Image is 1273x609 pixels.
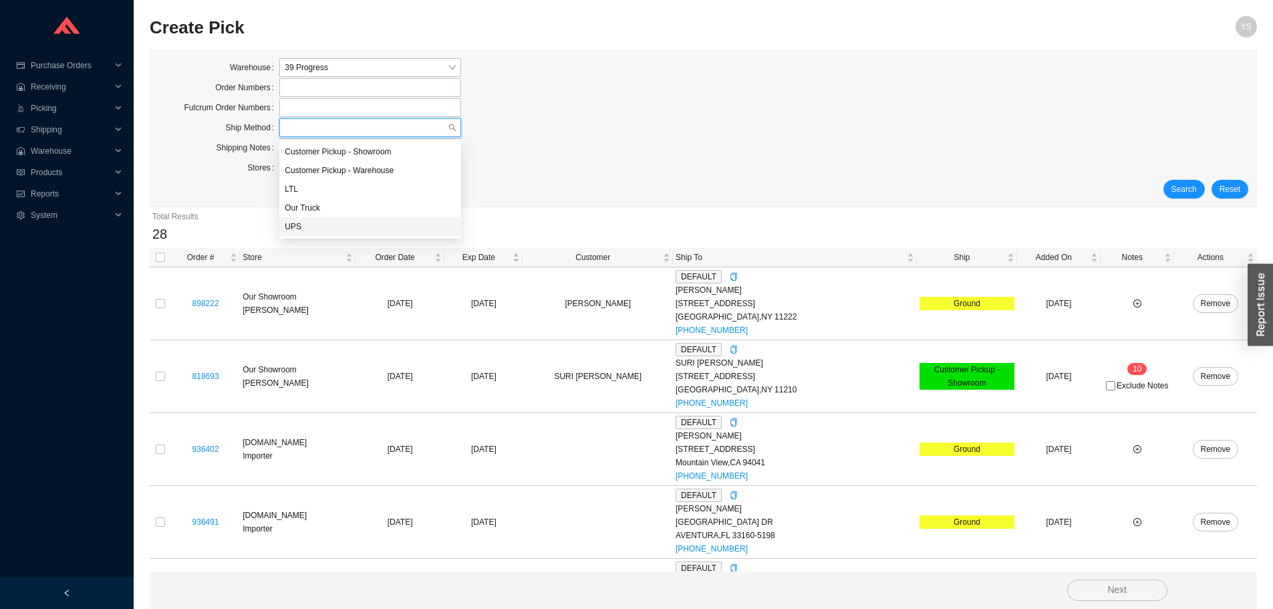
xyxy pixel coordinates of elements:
[1117,382,1168,390] span: Exclude Notes
[192,517,219,527] a: 936491
[16,62,25,70] span: credit-card
[285,202,456,214] div: Our Truck
[1201,443,1231,456] span: Remove
[279,142,461,161] div: Customer Pickup - Showroom
[447,515,520,529] div: [DATE]
[920,443,1014,456] div: Ground
[215,78,279,97] label: Order Numbers
[1067,580,1167,601] button: Next
[1193,513,1239,531] button: Remove
[279,161,461,180] div: Customer Pickup - Warehouse
[1020,251,1088,264] span: Added On
[356,248,444,267] th: Order Date sortable
[243,251,343,264] span: Store
[676,270,722,283] span: DEFAULT
[730,562,738,575] div: Copy
[676,251,904,264] span: Ship To
[676,456,914,469] div: Mountain View , CA 94041
[673,248,917,267] th: Ship To sortable
[16,211,25,219] span: setting
[676,544,748,554] a: [PHONE_NUMBER]
[447,443,520,456] div: [DATE]
[192,299,219,308] a: 898222
[920,515,1014,529] div: Ground
[1163,180,1205,199] button: Search
[216,138,279,157] label: Shipping Notes
[285,221,456,233] div: UPS
[152,210,1254,223] div: Total Results
[676,310,914,324] div: [GEOGRAPHIC_DATA] , NY 11222
[1103,251,1161,264] span: Notes
[152,227,167,241] span: 28
[150,16,980,39] h2: Create Pick
[676,471,748,481] a: [PHONE_NUMBER]
[358,251,432,264] span: Order Date
[676,370,914,383] div: [STREET_ADDRESS]
[279,217,461,236] div: UPS
[676,562,722,575] span: DEFAULT
[676,529,914,542] div: AVENTURA , FL 33160-5198
[1127,363,1147,375] sup: 10
[356,413,444,486] td: [DATE]
[63,589,71,597] span: left
[1017,340,1101,413] td: [DATE]
[247,158,279,177] label: Stores
[676,489,722,502] span: DEFAULT
[285,146,456,158] div: Customer Pickup - Showroom
[1133,518,1141,526] span: plus-circle
[1137,364,1142,374] span: 0
[285,183,456,195] div: LTL
[1177,251,1244,264] span: Actions
[171,248,240,267] th: Order # sortable
[240,248,356,267] th: Store sortable
[243,290,353,317] div: Our Showroom [PERSON_NAME]
[16,190,25,198] span: fund
[174,251,227,264] span: Order #
[676,297,914,310] div: [STREET_ADDRESS]
[192,372,219,381] a: 818693
[676,283,914,297] div: [PERSON_NAME]
[730,270,738,283] div: Copy
[1193,367,1239,386] button: Remove
[1201,370,1231,383] span: Remove
[676,502,914,515] div: [PERSON_NAME]
[1220,182,1240,196] span: Reset
[523,267,673,340] td: [PERSON_NAME]
[1133,445,1141,453] span: plus-circle
[730,343,738,356] div: Copy
[1017,486,1101,559] td: [DATE]
[917,248,1017,267] th: Ship sortable
[447,370,520,383] div: [DATE]
[243,363,353,390] div: Our Showroom [PERSON_NAME]
[676,383,914,396] div: [GEOGRAPHIC_DATA] , NY 11210
[730,564,738,572] span: copy
[920,297,1014,310] div: Ground
[31,55,111,76] span: Purchase Orders
[730,491,738,499] span: copy
[676,429,914,443] div: [PERSON_NAME]
[730,418,738,427] span: copy
[31,140,111,162] span: Warehouse
[279,199,461,217] div: Our Truck
[523,340,673,413] td: SURI [PERSON_NAME]
[1017,267,1101,340] td: [DATE]
[1133,364,1137,374] span: 1
[225,118,279,137] label: Ship Method
[356,340,444,413] td: [DATE]
[676,398,748,408] a: [PHONE_NUMBER]
[31,76,111,98] span: Receiving
[676,326,748,335] a: [PHONE_NUMBER]
[285,59,456,76] span: 39 Progress
[356,267,444,340] td: [DATE]
[920,251,1004,264] span: Ship
[243,509,353,535] div: [DOMAIN_NAME] Importer
[230,58,279,77] label: Warehouse
[1193,294,1239,313] button: Remove
[447,251,510,264] span: Exp Date
[192,445,219,454] a: 936402
[243,436,353,463] div: [DOMAIN_NAME] Importer
[31,205,111,226] span: System
[676,416,722,429] span: DEFAULT
[1201,297,1231,310] span: Remove
[1133,299,1141,308] span: plus-circle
